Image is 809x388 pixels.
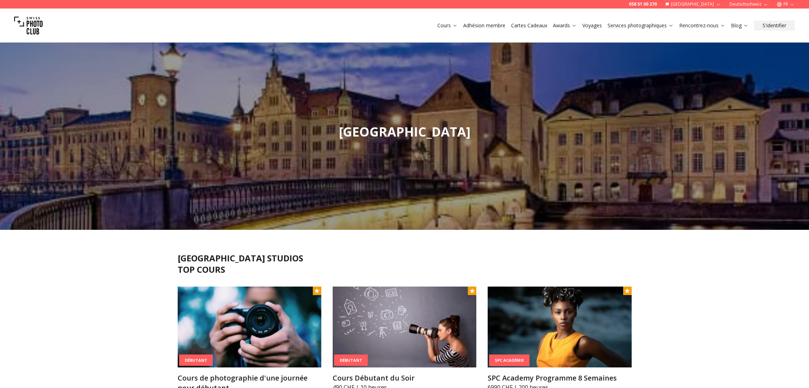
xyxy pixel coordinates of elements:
a: Cours [437,22,458,29]
a: Voyages [582,22,602,29]
button: Adhésion membre [460,21,508,31]
button: Blog [728,21,751,31]
h3: SPC Academy Programme 8 Semaines [488,373,631,383]
button: Cours [434,21,460,31]
img: Cours de photographie d'une journée pour débutant [178,287,321,367]
button: S'identifier [754,21,795,31]
button: Services photographiques [605,21,676,31]
a: Adhésion membre [463,22,505,29]
span: [GEOGRAPHIC_DATA] [339,123,471,140]
div: Débutant [334,354,368,366]
h2: [GEOGRAPHIC_DATA] STUDIOS [178,253,632,264]
a: Awards [553,22,577,29]
button: Cartes Cadeaux [508,21,550,31]
a: Blog [731,22,748,29]
img: Cours Débutant du Soir [333,287,476,367]
a: Services photographiques [608,22,674,29]
a: 058 51 00 270 [629,1,657,7]
button: Rencontrez-nous [676,21,728,31]
h3: Cours Débutant du Soir [333,373,476,383]
h2: TOP COURS [178,264,632,275]
img: Swiss photo club [14,11,43,40]
a: Rencontrez-nous [679,22,725,29]
div: SPC Académie [489,355,530,366]
img: SPC Academy Programme 8 Semaines [488,287,631,367]
div: Débutant [179,354,213,366]
button: Awards [550,21,580,31]
button: Voyages [580,21,605,31]
a: Cartes Cadeaux [511,22,547,29]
